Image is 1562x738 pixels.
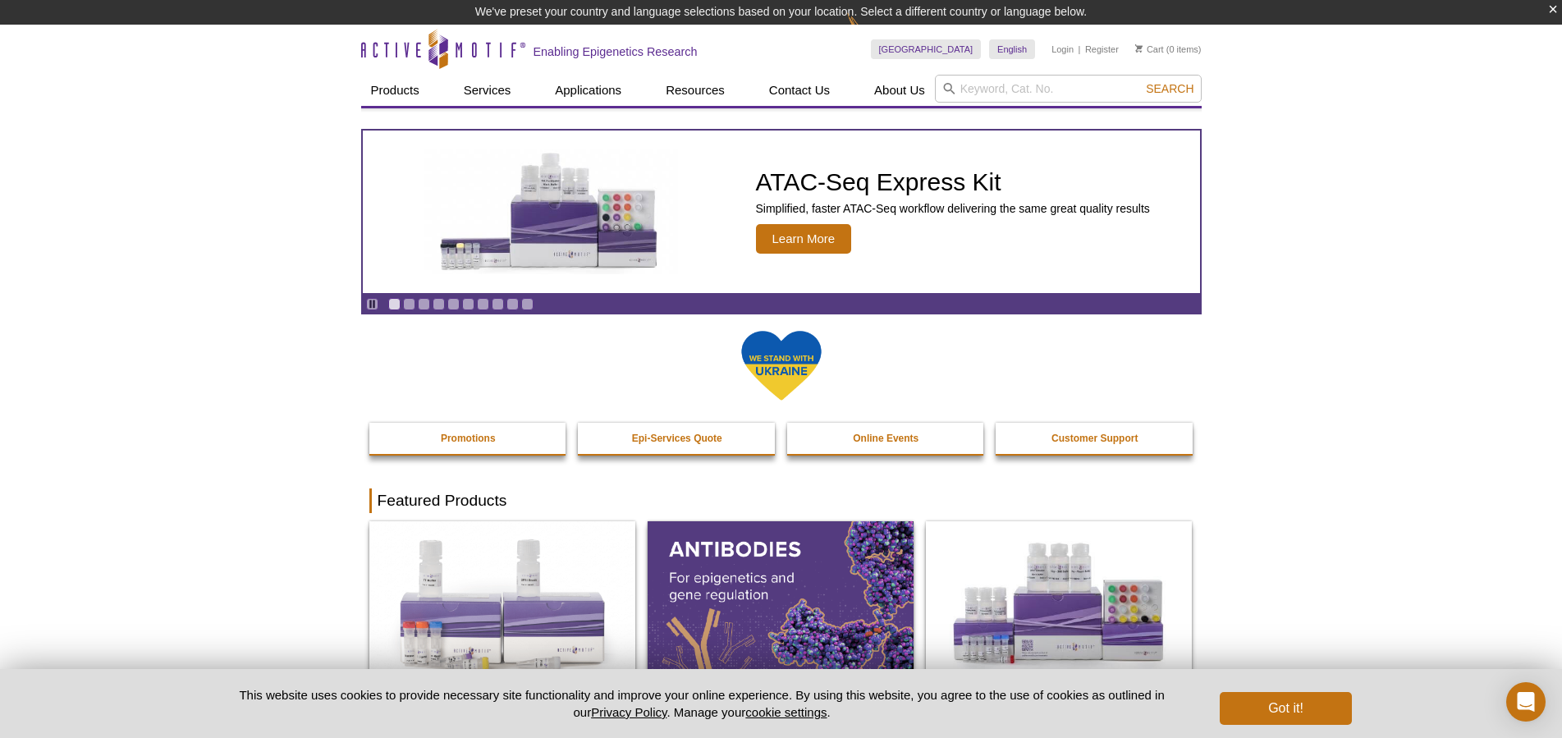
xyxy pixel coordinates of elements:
[935,75,1202,103] input: Keyword, Cat. No.
[369,521,635,682] img: DNA Library Prep Kit for Illumina
[1135,44,1164,55] a: Cart
[534,44,698,59] h2: Enabling Epigenetics Research
[656,75,735,106] a: Resources
[1220,692,1351,725] button: Got it!
[363,131,1200,293] article: ATAC-Seq Express Kit
[447,298,460,310] a: Go to slide 5
[441,433,496,444] strong: Promotions
[745,705,827,719] button: cookie settings
[403,298,415,310] a: Go to slide 2
[756,201,1150,216] p: Simplified, faster ATAC-Seq workflow delivering the same great quality results
[415,149,686,274] img: ATAC-Seq Express Kit
[1135,44,1143,53] img: Your Cart
[756,170,1150,195] h2: ATAC-Seq Express Kit
[369,488,1193,513] h2: Featured Products
[521,298,534,310] a: Go to slide 10
[871,39,982,59] a: [GEOGRAPHIC_DATA]
[996,423,1194,454] a: Customer Support
[361,75,429,106] a: Products
[989,39,1035,59] a: English
[756,224,852,254] span: Learn More
[853,433,918,444] strong: Online Events
[1051,44,1074,55] a: Login
[591,705,666,719] a: Privacy Policy
[418,298,430,310] a: Go to slide 3
[477,298,489,310] a: Go to slide 7
[211,686,1193,721] p: This website uses cookies to provide necessary site functionality and improve your online experie...
[369,423,568,454] a: Promotions
[740,329,822,402] img: We Stand With Ukraine
[1079,39,1081,59] li: |
[759,75,840,106] a: Contact Us
[366,298,378,310] a: Toggle autoplay
[545,75,631,106] a: Applications
[926,521,1192,682] img: CUT&Tag-IT® Express Assay Kit
[1051,433,1138,444] strong: Customer Support
[648,521,914,682] img: All Antibodies
[578,423,776,454] a: Epi-Services Quote
[864,75,935,106] a: About Us
[1135,39,1202,59] li: (0 items)
[492,298,504,310] a: Go to slide 8
[363,131,1200,293] a: ATAC-Seq Express Kit ATAC-Seq Express Kit Simplified, faster ATAC-Seq workflow delivering the sam...
[454,75,521,106] a: Services
[433,298,445,310] a: Go to slide 4
[787,423,986,454] a: Online Events
[847,12,891,51] img: Change Here
[1085,44,1119,55] a: Register
[1141,81,1198,96] button: Search
[462,298,474,310] a: Go to slide 6
[388,298,401,310] a: Go to slide 1
[506,298,519,310] a: Go to slide 9
[632,433,722,444] strong: Epi-Services Quote
[1146,82,1193,95] span: Search
[1506,682,1546,722] div: Open Intercom Messenger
